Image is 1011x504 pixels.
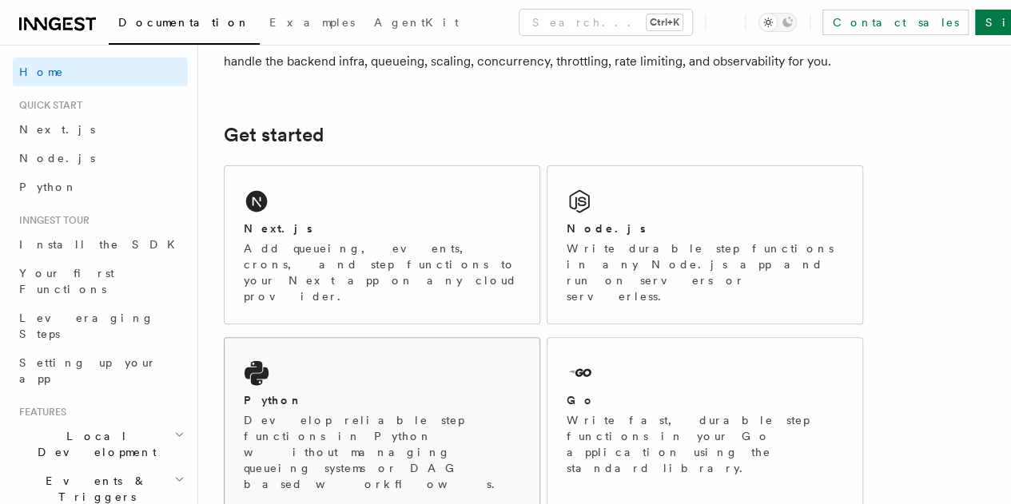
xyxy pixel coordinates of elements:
span: Python [19,181,78,193]
span: Features [13,406,66,419]
span: Inngest tour [13,214,90,227]
span: Home [19,64,64,80]
span: Examples [269,16,355,29]
a: Node.jsWrite durable step functions in any Node.js app and run on servers or serverless. [547,165,863,324]
span: Setting up your app [19,356,157,385]
h2: Node.js [567,220,646,236]
a: Setting up your app [13,348,188,393]
a: AgentKit [364,5,468,43]
h2: Go [567,392,595,408]
a: Next.jsAdd queueing, events, crons, and step functions to your Next app on any cloud provider. [224,165,540,324]
button: Search...Ctrl+K [519,10,692,35]
kbd: Ctrl+K [647,14,683,30]
p: Develop reliable step functions in Python without managing queueing systems or DAG based workflows. [244,412,520,492]
a: Install the SDK [13,230,188,259]
a: Node.js [13,144,188,173]
span: AgentKit [374,16,459,29]
a: Python [13,173,188,201]
span: Quick start [13,99,82,112]
a: Contact sales [822,10,969,35]
p: Write functions in TypeScript, Python or Go to power background and scheduled jobs, with steps bu... [224,28,863,73]
a: Next.js [13,115,188,144]
span: Your first Functions [19,267,114,296]
p: Add queueing, events, crons, and step functions to your Next app on any cloud provider. [244,240,520,304]
a: Your first Functions [13,259,188,304]
p: Write durable step functions in any Node.js app and run on servers or serverless. [567,240,843,304]
span: Next.js [19,123,95,136]
a: Leveraging Steps [13,304,188,348]
span: Local Development [13,428,174,460]
a: Examples [260,5,364,43]
a: Home [13,58,188,86]
span: Node.js [19,152,95,165]
span: Install the SDK [19,238,185,251]
a: Get started [224,124,324,146]
p: Write fast, durable step functions in your Go application using the standard library. [567,412,843,476]
a: Documentation [109,5,260,45]
h2: Next.js [244,220,312,236]
span: Leveraging Steps [19,312,154,340]
h2: Python [244,392,303,408]
button: Toggle dark mode [758,13,797,32]
button: Local Development [13,422,188,466]
span: Documentation [118,16,250,29]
